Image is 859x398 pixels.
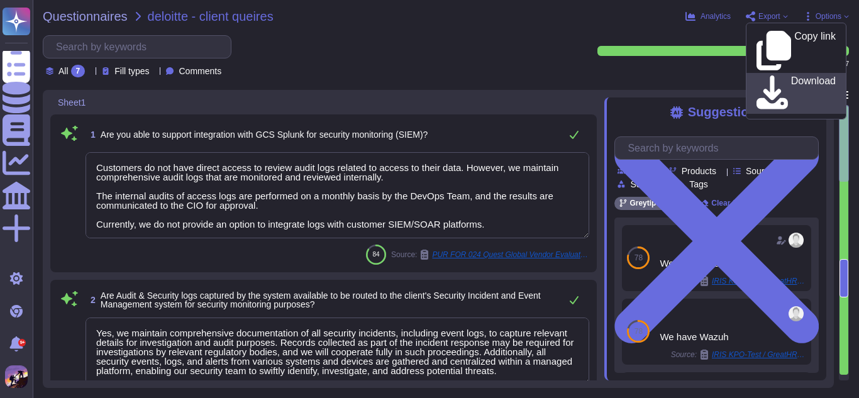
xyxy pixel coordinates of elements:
span: Sheet1 [58,98,86,107]
button: user [3,363,36,390]
img: user [5,365,28,388]
span: Export [758,13,780,20]
div: 9+ [18,339,26,346]
p: Copy link [794,31,836,70]
div: 7 [71,65,86,77]
span: Fill types [114,67,149,75]
input: Search by keywords [50,36,231,58]
span: PUR FOR 024 Quest Global Vendor Evaluation ISMS v3.0 [432,251,589,258]
span: 1 [86,130,96,139]
img: user [789,233,804,248]
span: 84 [373,251,380,258]
span: Are Audit & Security logs captured by the system available to be routed to the client's Security ... [101,290,541,309]
span: Questionnaires [43,10,128,23]
textarea: Customers do not have direct access to review audit logs related to access to their data. However... [86,152,589,238]
span: Comments [179,67,221,75]
span: 78 [635,328,643,335]
a: Copy link [746,28,846,73]
img: user [789,306,804,321]
span: Analytics [701,13,731,20]
span: deloitte - client queires [148,10,274,23]
span: 2 [86,296,96,304]
span: All [58,67,69,75]
span: 78 [635,254,643,262]
span: Source: [391,250,589,260]
textarea: Yes, we maintain comprehensive documentation of all security incidents, including event logs, to ... [86,318,589,385]
p: Download [791,76,836,111]
span: Options [816,13,841,20]
button: Analytics [685,11,731,21]
input: Search by keywords [621,137,818,159]
span: Are you able to support integration with GCS Splunk for security monitoring (SIEM)? [101,130,428,140]
a: Download [746,73,846,114]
